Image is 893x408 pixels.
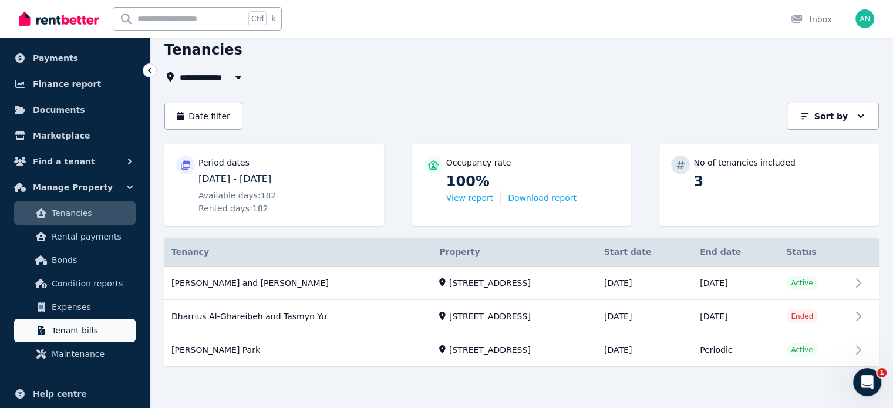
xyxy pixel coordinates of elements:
[9,124,140,147] a: Marketplace
[14,248,136,272] a: Bonds
[198,190,276,201] span: Available days: 182
[779,238,851,267] th: Status
[9,72,140,96] a: Finance report
[693,300,779,333] td: [DATE]
[14,319,136,342] a: Tenant bills
[787,103,879,130] button: Sort by
[52,206,131,220] span: Tenancies
[52,347,131,361] span: Maintenance
[877,368,887,377] span: 1
[693,157,795,168] p: No of tenancies included
[14,225,136,248] a: Rental payments
[164,41,242,59] h1: Tenancies
[9,46,140,70] a: Payments
[14,295,136,319] a: Expenses
[164,103,242,130] button: Date filter
[52,300,131,314] span: Expenses
[198,157,250,168] p: Period dates
[814,110,848,122] p: Sort by
[33,180,113,194] span: Manage Property
[446,172,620,191] p: 100%
[52,323,131,338] span: Tenant bills
[693,172,867,191] p: 3
[164,267,879,300] a: View details for Vaseehara Ruban Joseph and Brindha Ganesan
[14,342,136,366] a: Maintenance
[597,238,693,267] th: Start date
[19,10,99,28] img: RentBetter
[171,246,209,258] span: Tenancy
[164,301,879,333] a: View details for Dharrius Al-Ghareibeh and Tasmyn Yu
[52,277,131,291] span: Condition reports
[271,14,275,23] span: k
[791,14,832,25] div: Inbox
[9,98,140,122] a: Documents
[9,150,140,173] button: Find a tenant
[446,157,511,168] p: Occupancy rate
[693,333,779,367] td: Periodic
[855,9,874,28] img: Andriy
[33,103,85,117] span: Documents
[33,154,95,168] span: Find a tenant
[248,11,267,26] span: Ctrl
[52,253,131,267] span: Bonds
[597,300,693,333] td: [DATE]
[198,172,372,186] p: [DATE] - [DATE]
[853,368,881,396] iframe: Intercom live chat
[14,272,136,295] a: Condition reports
[33,129,90,143] span: Marketplace
[446,192,493,204] button: View report
[33,77,101,91] span: Finance report
[198,203,268,214] span: Rented days: 182
[33,387,87,401] span: Help centre
[164,334,879,367] a: View details for Ju yeon Park
[508,192,577,204] button: Download report
[52,230,131,244] span: Rental payments
[597,333,693,367] td: [DATE]
[9,382,140,406] a: Help centre
[693,238,779,267] th: End date
[14,201,136,225] a: Tenancies
[33,51,78,65] span: Payments
[9,176,140,199] button: Manage Property
[432,238,597,267] th: Property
